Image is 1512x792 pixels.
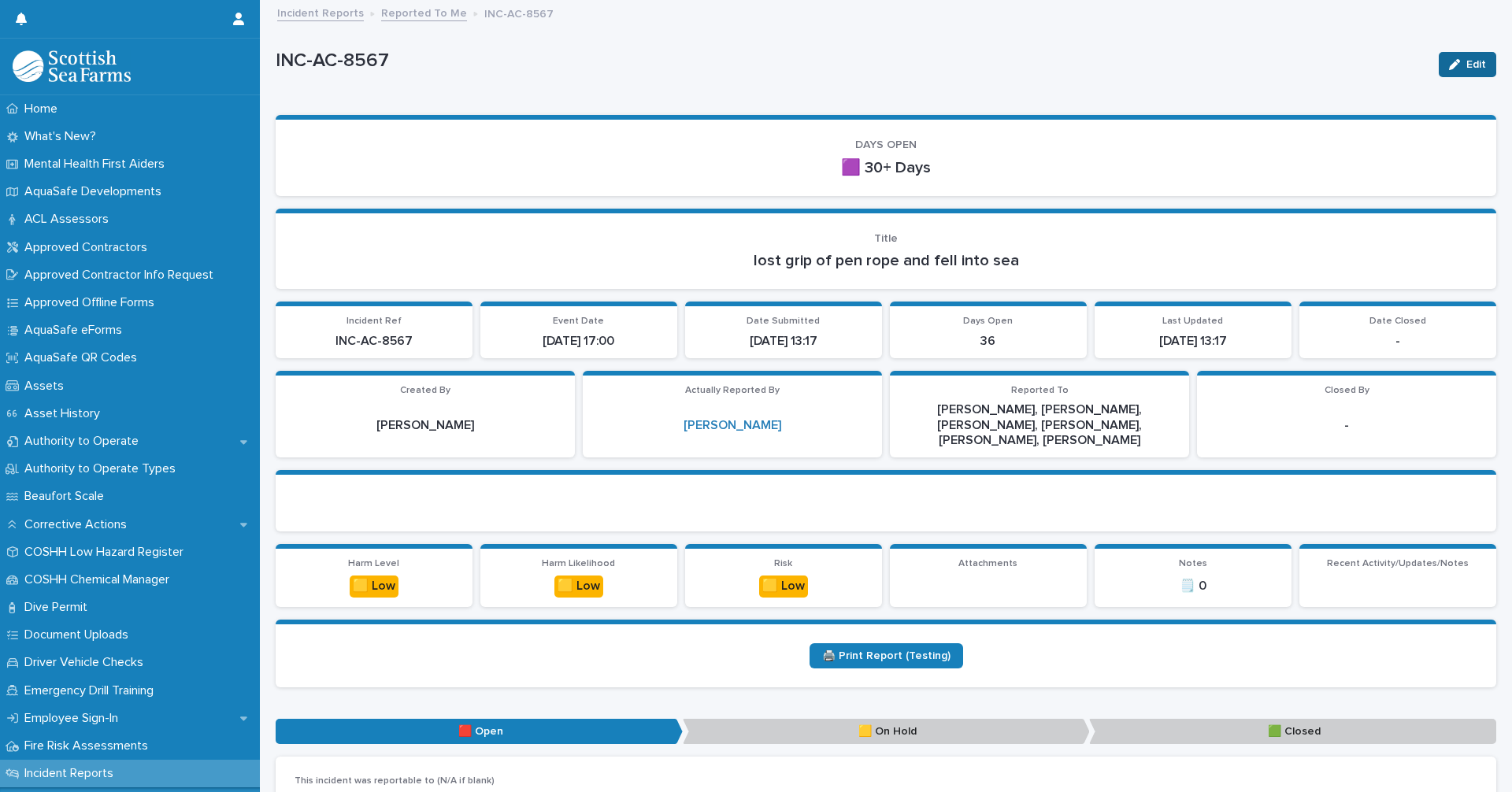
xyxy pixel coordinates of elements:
span: Incident Ref [346,316,402,326]
span: 🖨️ Print Report (Testing) [822,650,951,661]
span: Edit [1466,59,1486,70]
p: Authority to Operate Types [18,461,188,476]
button: Edit [1439,52,1496,77]
span: Risk [774,559,792,568]
p: 🟪 30+ Days [295,158,1477,177]
p: 🟥 Open [276,719,683,745]
p: ACL Assessors [18,212,121,227]
p: Dive Permit [18,600,100,615]
img: bPIBxiqnSb2ggTQWdOVV [13,50,131,82]
p: Fire Risk Assessments [18,738,161,753]
a: Reported To Me [381,3,467,21]
div: 🟨 Low [554,575,603,597]
p: AquaSafe eForms [18,323,135,338]
p: - [1206,418,1487,433]
span: Recent Activity/Updates/Notes [1327,559,1469,568]
p: 36 [899,334,1077,349]
p: [PERSON_NAME] [285,418,565,433]
p: Incident Reports [18,766,126,781]
p: Asset History [18,406,113,421]
p: Corrective Actions [18,517,139,532]
a: Incident Reports [277,3,364,21]
p: Approved Contractors [18,240,160,255]
span: Reported To [1011,386,1069,395]
span: Last Updated [1162,316,1223,326]
span: Created By [400,386,450,395]
p: Beaufort Scale [18,489,117,504]
span: Harm Likelihood [542,559,615,568]
span: Notes [1179,559,1207,568]
a: 🖨️ Print Report (Testing) [810,643,963,668]
p: Document Uploads [18,627,141,642]
span: Event Date [553,316,604,326]
p: AquaSafe QR Codes [18,350,150,365]
span: Days Open [963,316,1013,326]
p: [DATE] 13:17 [1104,334,1282,349]
p: - [1309,334,1487,349]
span: Closed By [1325,386,1369,395]
p: INC-AC-8567 [484,4,554,21]
p: 🟨 On Hold [683,719,1090,745]
p: Mental Health First Aiders [18,157,177,172]
p: [DATE] 13:17 [695,334,873,349]
p: 🟩 Closed [1089,719,1496,745]
span: Harm Level [348,559,399,568]
p: lost grip of pen rope and fell into sea [295,251,1477,270]
p: 🗒️ 0 [1104,579,1282,594]
p: INC-AC-8567 [285,334,463,349]
span: Attachments [958,559,1017,568]
p: [PERSON_NAME], [PERSON_NAME], [PERSON_NAME], [PERSON_NAME], [PERSON_NAME], [PERSON_NAME] [899,402,1180,448]
p: INC-AC-8567 [276,50,1426,72]
p: Authority to Operate [18,434,151,449]
p: Home [18,102,70,117]
span: DAYS OPEN [855,139,917,150]
div: 🟨 Low [350,575,398,597]
p: COSHH Chemical Manager [18,572,182,587]
p: Emergency Drill Training [18,683,166,698]
a: [PERSON_NAME] [684,418,781,433]
span: This incident was reportable to (N/A if blank) [295,776,495,786]
p: Assets [18,379,76,394]
p: Driver Vehicle Checks [18,655,156,670]
span: Actually Reported By [685,386,780,395]
p: What's New? [18,129,109,144]
span: Date Submitted [747,316,820,326]
p: Employee Sign-In [18,711,131,726]
span: Date Closed [1369,316,1426,326]
p: COSHH Low Hazard Register [18,545,196,560]
p: [DATE] 17:00 [490,334,668,349]
p: AquaSafe Developments [18,184,174,199]
span: Title [874,233,898,244]
div: 🟨 Low [759,575,808,597]
p: Approved Offline Forms [18,295,167,310]
p: Approved Contractor Info Request [18,268,226,283]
